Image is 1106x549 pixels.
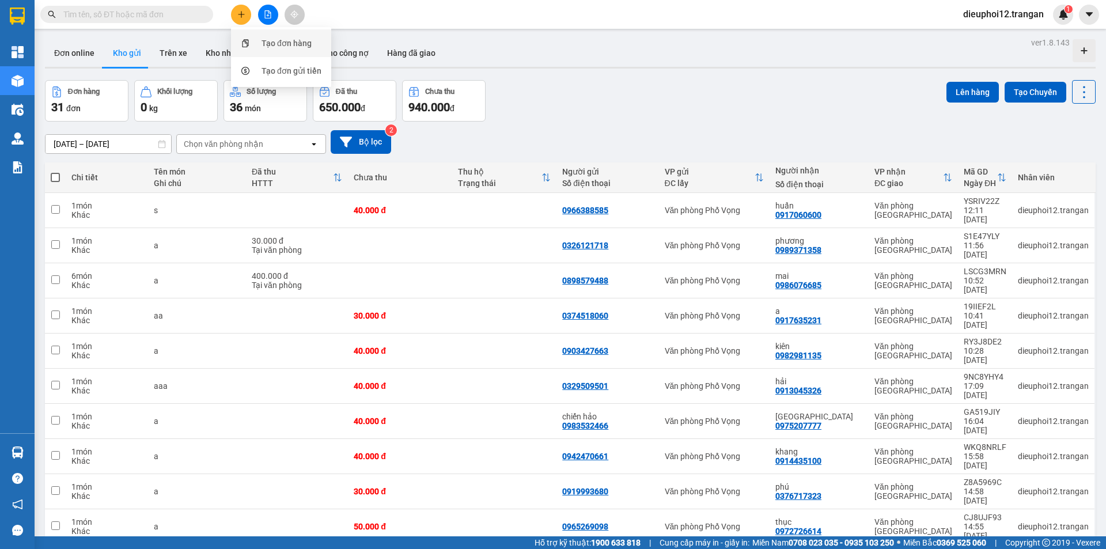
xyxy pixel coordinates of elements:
div: Văn phòng [GEOGRAPHIC_DATA] [874,306,952,325]
div: Văn phòng [GEOGRAPHIC_DATA] [874,517,952,536]
div: Văn phòng [GEOGRAPHIC_DATA] [874,412,952,430]
button: Kho nhận [196,39,250,67]
button: Trên xe [150,39,196,67]
div: 1 món [71,342,142,351]
sup: 1 [1065,5,1073,13]
span: 31 [51,100,64,114]
div: Khác [71,351,142,360]
div: dieuphoi12.trangan [1018,522,1089,531]
div: Văn phòng Phố Vọng [665,206,764,215]
div: a [154,417,240,426]
div: 14:55 [DATE] [964,522,1006,540]
div: a [775,306,863,316]
span: kg [149,104,158,113]
div: dieuphoi12.trangan [1018,381,1089,391]
div: a [154,346,240,355]
button: Tạo Chuyến [1005,82,1066,103]
button: Kho công nợ [314,39,378,67]
button: plus [231,5,251,25]
span: Cung cấp máy in - giấy in: [660,536,749,549]
button: Chưa thu940.000đ [402,80,486,122]
input: Select a date range. [46,135,171,153]
div: Người gửi [562,167,653,176]
span: dieuphoi12.trangan [954,7,1053,21]
div: Văn phòng [GEOGRAPHIC_DATA] [874,447,952,465]
button: Đơn hàng31đơn [45,80,128,122]
div: Khác [71,245,142,255]
div: 19IIEF2L [964,302,1006,311]
div: Tên món [154,167,240,176]
div: 0374518060 [562,311,608,320]
span: 1 [1066,5,1070,13]
div: Văn phòng Phố Vọng [665,241,764,250]
button: caret-down [1079,5,1099,25]
th: Toggle SortBy [958,162,1012,193]
div: LSCG3MRN [964,267,1006,276]
div: 40.000 đ [354,417,446,426]
div: 10:28 [DATE] [964,346,1006,365]
div: 11:56 [DATE] [964,241,1006,259]
div: Chưa thu [425,88,454,96]
div: Tạo kho hàng mới [1073,39,1096,62]
div: 40.000 đ [354,381,446,391]
div: 1 món [71,377,142,386]
img: warehouse-icon [12,132,24,145]
button: Kho gửi [104,39,150,67]
span: Miền Nam [752,536,894,549]
div: ĐC giao [874,179,943,188]
span: 36 [230,100,243,114]
div: a [154,276,240,285]
div: 400.000 đ [252,271,342,281]
div: Văn phòng [GEOGRAPHIC_DATA] [874,342,952,360]
div: 0917060600 [775,210,821,219]
div: Người nhận [775,166,863,175]
div: Chi tiết [71,173,142,182]
button: aim [285,5,305,25]
div: Số điện thoại [562,179,653,188]
div: HTTT [252,179,333,188]
div: Trạng thái [458,179,541,188]
div: S1E47YLY [964,232,1006,241]
div: GA519JIY [964,407,1006,417]
div: Văn phòng Phố Vọng [665,487,764,496]
button: Bộ lọc [331,130,391,154]
div: phương [775,236,863,245]
div: 0942470661 [562,452,608,461]
div: Khác [71,386,142,395]
div: Đơn hàng [68,88,100,96]
span: đ [450,104,454,113]
div: dieuphoi12.trangan [1018,452,1089,461]
strong: 1900 633 818 [591,538,641,547]
div: Khác [71,421,142,430]
div: Văn phòng [GEOGRAPHIC_DATA] [874,377,952,395]
div: Văn phòng [GEOGRAPHIC_DATA] [874,482,952,501]
span: | [995,536,997,549]
div: 1 món [71,517,142,527]
div: s [154,206,240,215]
span: Miền Bắc [903,536,986,549]
div: khang [775,447,863,456]
div: 0983532466 [562,421,608,430]
div: WKQ8NRLF [964,442,1006,452]
div: 0965269098 [562,522,608,531]
div: 1 món [71,482,142,491]
div: 0326121718 [562,241,608,250]
div: Nhân viên [1018,173,1089,182]
div: YSRIV22Z [964,196,1006,206]
button: Đã thu650.000đ [313,80,396,122]
div: Khối lượng [157,88,192,96]
div: Tại văn phòng [252,245,342,255]
span: ⚪️ [897,540,900,545]
span: 0 [141,100,147,114]
div: Chọn văn phòng nhận [184,138,263,150]
div: dieuphoi12.trangan [1018,487,1089,496]
div: Văn phòng Phố Vọng [665,417,764,426]
div: a [154,241,240,250]
div: 0898579488 [562,276,608,285]
div: 10:52 [DATE] [964,276,1006,294]
div: 16:04 [DATE] [964,417,1006,435]
div: Khác [71,281,142,290]
th: Toggle SortBy [452,162,556,193]
div: 30.000 đ [252,236,342,245]
div: 40.000 đ [354,206,446,215]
